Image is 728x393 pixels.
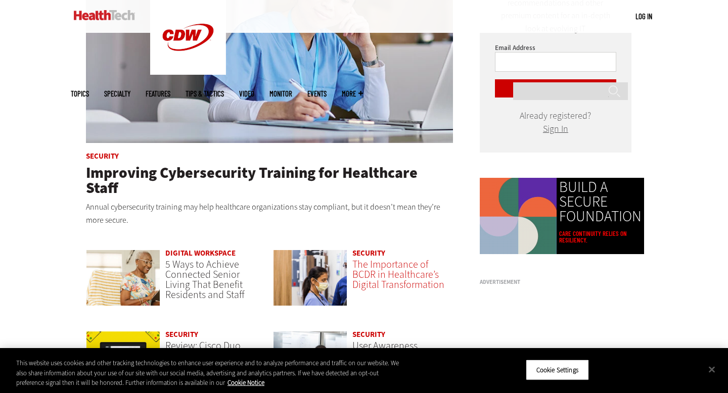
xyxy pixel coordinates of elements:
[104,90,130,97] span: Specialty
[86,250,160,316] a: Networking Solutions for Senior Living
[635,11,652,22] div: User menu
[239,90,254,97] a: Video
[480,279,631,285] h3: Advertisement
[543,123,568,135] a: Sign In
[273,331,347,387] img: Doctors reviewing information boards
[165,248,236,258] a: Digital Workspace
[273,250,347,316] a: Doctors reviewing tablet
[165,329,198,339] a: Security
[559,180,642,224] a: BUILD A SECURE FOUNDATION
[495,113,616,132] div: Already registered?
[480,178,557,255] img: Colorful animated shapes
[146,90,170,97] a: Features
[150,67,226,77] a: CDW
[307,90,327,97] a: Events
[86,331,160,387] img: Cisco Duo
[635,12,652,21] a: Log in
[352,329,385,339] a: Security
[269,90,292,97] a: MonITor
[86,201,453,226] p: Annual cybersecurity training may help healthcare organizations stay compliant, but it doesn’t me...
[352,248,385,258] a: Security
[273,250,347,306] img: Doctors reviewing tablet
[227,378,264,387] a: More information about your privacy
[352,258,444,291] a: The Importance of BCDR in Healthcare’s Digital Transformation
[342,90,363,97] span: More
[701,358,723,380] button: Close
[86,250,160,306] img: Networking Solutions for Senior Living
[526,359,589,380] button: Cookie Settings
[186,90,224,97] a: Tips & Tactics
[74,10,135,20] img: Home
[71,90,89,97] span: Topics
[559,230,642,243] a: Care continuity relies on resiliency.
[86,163,418,198] a: Improving Cybersecurity Training for Healthcare Staff
[86,151,119,161] a: Security
[16,358,400,388] div: This website uses cookies and other tracking technologies to enhance user experience and to analy...
[165,258,245,302] a: 5 Ways to Achieve Connected Senior Living That Benefit Residents and Staff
